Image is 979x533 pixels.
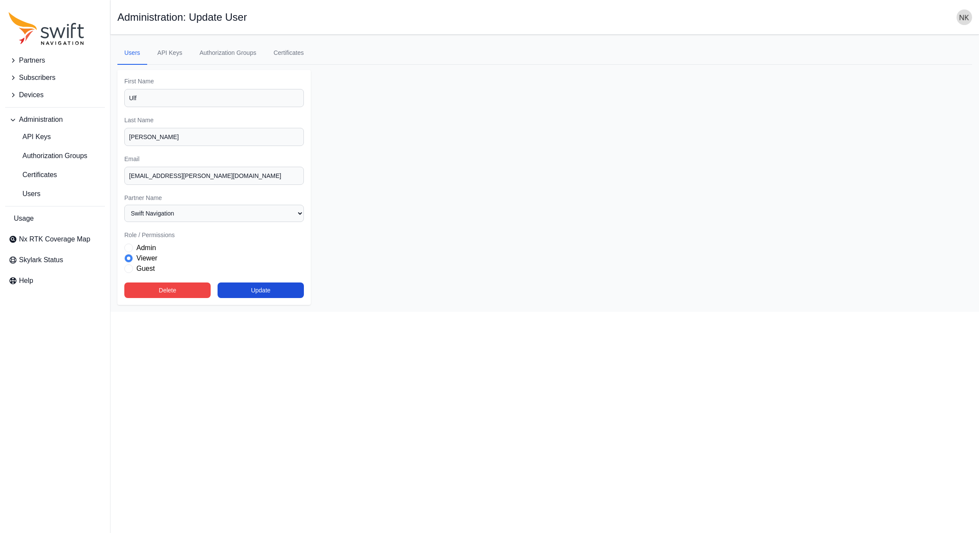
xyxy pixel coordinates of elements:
[19,73,55,83] span: Subscribers
[124,282,211,298] button: Delete
[124,243,304,274] div: Role
[19,234,90,244] span: Nx RTK Coverage Map
[124,77,304,86] label: First Name
[19,90,44,100] span: Devices
[218,282,304,298] button: Update
[9,151,87,161] span: Authorization Groups
[5,69,105,86] button: Subscribers
[5,52,105,69] button: Partners
[5,251,105,269] a: Skylark Status
[136,253,158,263] label: Viewer
[9,132,51,142] span: API Keys
[957,10,972,25] img: user photo
[117,12,247,22] h1: Administration: Update User
[193,41,263,65] a: Authorization Groups
[124,205,304,222] select: Partner Name
[5,231,105,248] a: Nx RTK Coverage Map
[124,128,304,146] input: Last Name
[136,243,156,253] label: Admin
[124,116,304,124] label: Last Name
[124,194,304,202] label: Partner Name
[124,155,304,163] label: Email
[5,111,105,128] button: Administration
[136,263,155,274] label: Guest
[151,41,189,65] a: API Keys
[9,189,41,199] span: Users
[19,55,45,66] span: Partners
[5,210,105,227] a: Usage
[5,166,105,184] a: Certificates
[19,114,63,125] span: Administration
[117,41,147,65] a: Users
[5,147,105,165] a: Authorization Groups
[5,128,105,146] a: API Keys
[19,255,63,265] span: Skylark Status
[9,170,57,180] span: Certificates
[5,86,105,104] button: Devices
[5,185,105,203] a: Users
[124,167,304,185] input: email@address.com
[124,231,304,239] label: Role / Permissions
[5,272,105,289] a: Help
[14,213,34,224] span: Usage
[124,89,304,107] input: First Name
[267,41,311,65] a: Certificates
[19,276,33,286] span: Help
